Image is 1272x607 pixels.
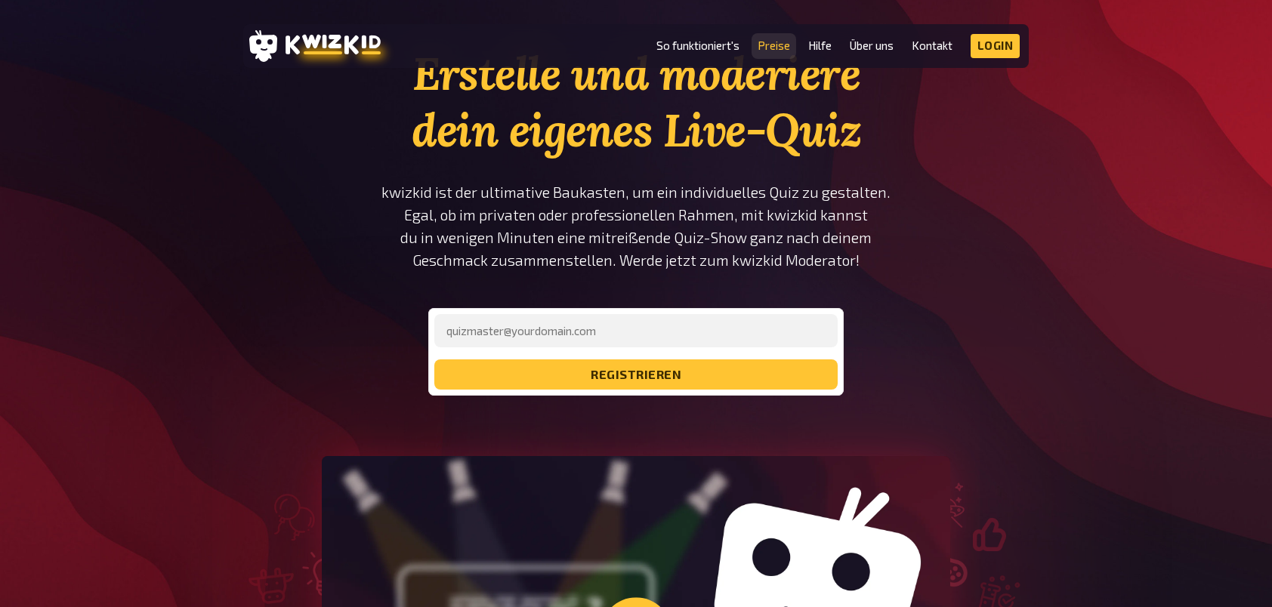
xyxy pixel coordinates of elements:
a: Kontakt [912,39,952,52]
input: quizmaster@yourdomain.com [434,314,838,347]
h1: Erstelle und moderiere dein eigenes Live-Quiz [381,45,891,159]
a: Preise [758,39,790,52]
a: So funktioniert's [656,39,739,52]
button: registrieren [434,359,838,390]
a: Login [971,34,1020,58]
a: Hilfe [808,39,832,52]
a: Über uns [850,39,894,52]
p: kwizkid ist der ultimative Baukasten, um ein individuelles Quiz zu gestalten. Egal, ob im private... [381,181,891,272]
